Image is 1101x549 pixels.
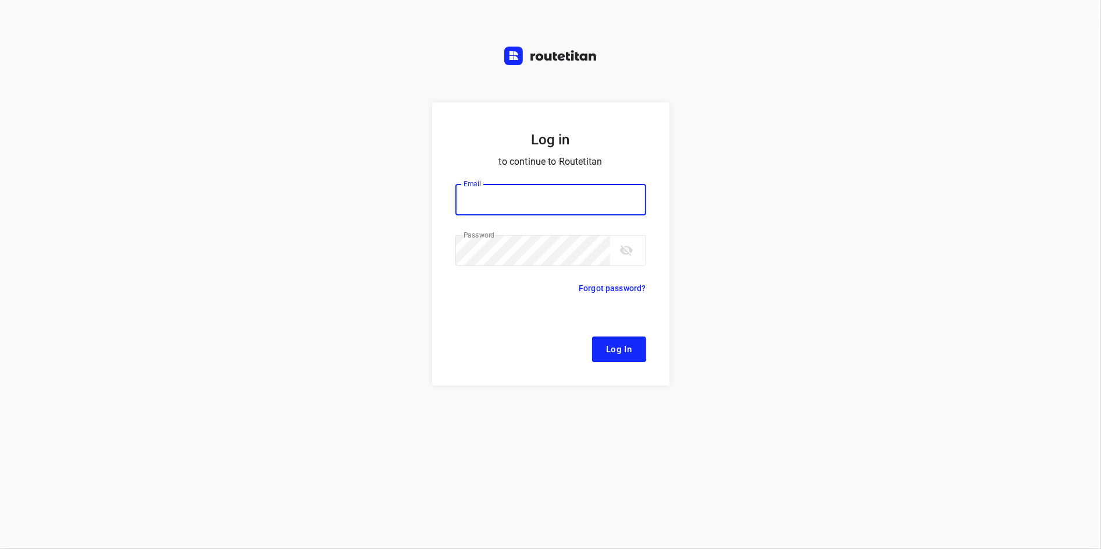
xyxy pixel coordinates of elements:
[615,239,638,262] button: toggle password visibility
[606,342,632,357] span: Log In
[504,47,597,65] img: Routetitan
[592,337,646,362] button: Log In
[579,281,646,295] p: Forgot password?
[455,154,646,170] p: to continue to Routetitan
[455,130,646,149] h5: Log in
